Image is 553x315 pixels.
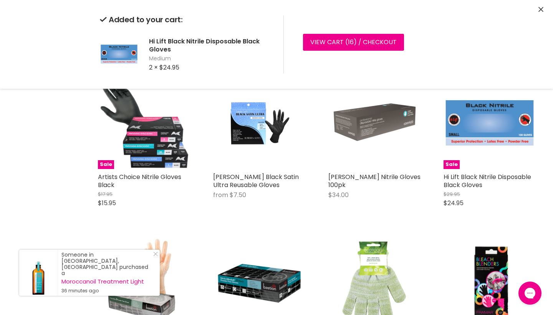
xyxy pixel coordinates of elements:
[149,55,271,63] span: Medium
[61,288,152,294] small: 36 minutes ago
[328,77,421,169] img: Caron Nitrile Gloves 100pk
[444,172,531,189] a: Hi Lift Black Nitrile Disposable Black Gloves
[444,77,536,169] img: Hi Lift Black Nitrile Disposable Black Gloves
[444,77,536,169] a: Hi Lift Black Nitrile Disposable Black GlovesSale
[61,279,152,285] a: Moroccanoil Treatment Light
[98,77,190,169] a: Artists Choice Nitrile Gloves BlackSale
[153,252,158,256] svg: Close Icon
[444,191,460,198] span: $29.95
[98,199,116,207] span: $15.95
[213,77,305,169] a: Robert De Soto Black Satin Ultra Reusable Gloves
[538,6,543,14] button: Close
[61,252,152,294] div: Someone in [GEOGRAPHIC_DATA], [GEOGRAPHIC_DATA] purchased a
[213,172,299,189] a: [PERSON_NAME] Black Satin Ultra Reusable Gloves
[150,252,158,259] a: Close Notification
[98,191,113,198] span: $17.95
[213,191,228,199] span: from
[444,199,464,207] span: $24.95
[98,77,190,169] img: Artists Choice Nitrile Gloves Black
[149,37,271,53] h2: Hi Lift Black Nitrile Disposable Black Gloves
[159,63,179,72] span: $24.95
[230,191,246,199] span: $7.50
[98,160,114,169] span: Sale
[328,191,349,199] span: $34.00
[98,172,181,189] a: Artists Choice Nitrile Gloves Black
[303,34,404,51] a: View cart (16) / Checkout
[328,172,421,189] a: [PERSON_NAME] Nitrile Gloves 100pk
[100,35,138,73] img: Hi Lift Black Nitrile Disposable Black Gloves
[228,77,290,169] img: Robert De Soto Black Satin Ultra Reusable Gloves
[100,15,271,24] h2: Added to your cart:
[515,279,545,307] iframe: Gorgias live chat messenger
[149,63,158,72] span: 2 ×
[348,38,354,46] span: 16
[444,160,460,169] span: Sale
[19,250,58,296] a: Visit product page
